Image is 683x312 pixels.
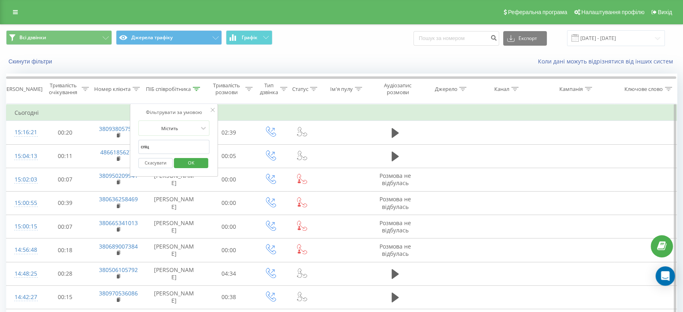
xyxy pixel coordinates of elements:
[138,108,209,116] div: Фільтрувати за умовою
[15,289,31,305] div: 14:42:27
[145,238,202,262] td: [PERSON_NAME]
[15,148,31,164] div: 15:04:13
[174,158,208,168] button: OK
[99,219,138,227] a: 380665341013
[226,30,272,45] button: Графік
[260,82,278,96] div: Тип дзвінка
[379,195,411,210] span: Розмова не відбулась
[19,34,46,41] span: Всі дзвінки
[180,156,202,169] span: OK
[39,238,91,262] td: 00:18
[145,262,202,285] td: [PERSON_NAME]
[494,86,509,93] div: Канал
[99,172,138,179] a: 380950209941
[99,242,138,250] a: 380689007384
[203,168,255,191] td: 00:00
[203,191,255,215] td: 00:00
[379,172,411,187] span: Розмова не відбулась
[242,35,257,40] span: Графік
[39,262,91,285] td: 00:28
[15,172,31,188] div: 15:02:03
[538,57,677,65] a: Коли дані можуть відрізнятися вiд інших систем
[39,285,91,309] td: 00:15
[39,191,91,215] td: 00:39
[379,242,411,257] span: Розмова не відбулась
[6,58,56,65] button: Скинути фільтри
[145,168,202,191] td: [PERSON_NAME]
[145,191,202,215] td: [PERSON_NAME]
[330,86,353,93] div: Ім'я пулу
[46,82,80,96] div: Тривалість очікування
[203,238,255,262] td: 00:00
[94,86,131,93] div: Номер клієнта
[39,121,91,144] td: 00:20
[15,219,31,234] div: 15:00:15
[292,86,308,93] div: Статус
[658,9,672,15] span: Вихід
[138,158,173,168] button: Скасувати
[99,125,138,133] a: 380938057511
[203,121,255,144] td: 02:39
[15,124,31,140] div: 15:16:21
[2,86,42,93] div: [PERSON_NAME]
[99,195,138,203] a: 380636258469
[508,9,567,15] span: Реферальна програма
[210,82,243,96] div: Тривалість розмови
[145,215,202,238] td: [PERSON_NAME]
[581,9,644,15] span: Налаштування профілю
[39,215,91,238] td: 00:07
[377,82,418,96] div: Аудіозапис розмови
[99,266,138,274] a: 380506105792
[413,31,499,46] input: Пошук за номером
[146,86,191,93] div: ПІБ співробітника
[39,168,91,191] td: 00:07
[15,266,31,282] div: 14:48:25
[145,285,202,309] td: [PERSON_NAME]
[203,215,255,238] td: 00:00
[138,140,209,154] input: Введіть значення
[6,30,112,45] button: Всі дзвінки
[99,289,138,297] a: 380970536086
[559,86,583,93] div: Кампанія
[434,86,457,93] div: Джерело
[100,148,136,156] a: 48661856270
[656,266,675,286] div: Open Intercom Messenger
[39,144,91,168] td: 00:11
[6,105,677,121] td: Сьогодні
[203,144,255,168] td: 00:05
[203,285,255,309] td: 00:38
[379,219,411,234] span: Розмова не відбулась
[203,262,255,285] td: 04:34
[624,86,663,93] div: Ключове слово
[116,30,222,45] button: Джерела трафіку
[15,242,31,258] div: 14:56:48
[503,31,547,46] button: Експорт
[15,195,31,211] div: 15:00:55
